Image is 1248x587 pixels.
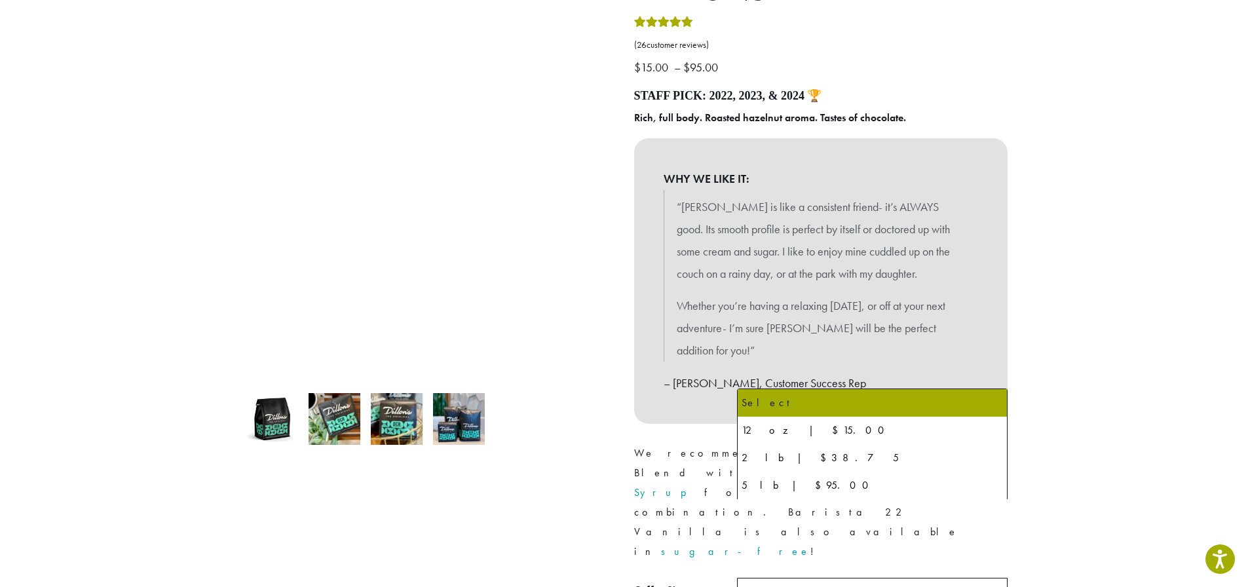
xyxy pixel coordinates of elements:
div: 2 lb | $38.75 [742,448,1003,468]
div: 12 oz | $15.00 [742,421,1003,440]
bdi: 95.00 [683,60,721,75]
b: Rich, full body. Roasted hazelnut aroma. Tastes of chocolate. [634,111,906,124]
img: Dillons [246,393,298,445]
a: Barista 22 Vanilla Syrup [634,466,985,499]
p: Whether you’re having a relaxing [DATE], or off at your next adventure- I’m sure [PERSON_NAME] wi... [677,295,965,361]
a: (26customer reviews) [634,39,1008,52]
p: “[PERSON_NAME] is like a consistent friend- it’s ALWAYS good. Its smooth profile is perfect by it... [677,196,965,284]
p: – [PERSON_NAME], Customer Success Rep [664,372,978,394]
bdi: 15.00 [634,60,671,75]
div: 5 lb | $95.00 [742,476,1003,495]
span: $ [634,60,641,75]
b: WHY WE LIKE IT: [664,168,978,190]
span: 26 [637,39,647,50]
span: – [674,60,681,75]
span: $ [683,60,690,75]
h4: Staff Pick: 2022, 2023, & 2024 🏆 [634,89,1008,104]
img: Dillons - Image 4 [433,393,485,445]
p: We recommend pairing Dillons Blend with for a dynamite flavor combination. Barista 22 Vanilla is ... [634,444,1008,561]
a: sugar-free [661,544,810,558]
img: Dillons - Image 3 [371,393,423,445]
li: Select [738,389,1007,417]
img: Dillons - Image 2 [309,393,360,445]
div: Rated 5.00 out of 5 [634,14,693,34]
